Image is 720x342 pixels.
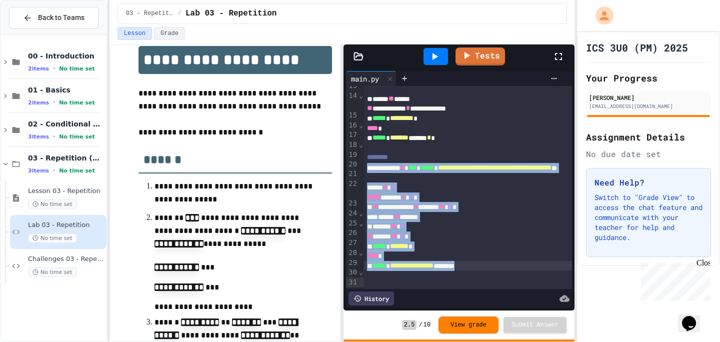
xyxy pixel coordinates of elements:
div: 29 [346,258,358,268]
h2: Assignment Details [586,130,711,144]
span: No time set [59,65,95,72]
span: 00 - Introduction [28,51,104,60]
span: Fold line [358,91,363,99]
div: 30 [346,267,358,277]
span: No time set [59,167,95,174]
span: 03 - Repetition (while and for) [126,9,174,17]
a: Tests [455,47,505,65]
span: • [53,64,55,72]
div: main.py [346,71,396,86]
span: No time set [59,99,95,106]
span: Fold line [358,140,363,148]
span: Fold line [358,121,363,129]
iframe: chat widget [637,258,710,301]
span: No time set [28,267,77,277]
button: Submit Answer [503,317,566,333]
div: 27 [346,238,358,248]
div: [EMAIL_ADDRESS][DOMAIN_NAME] [589,102,708,110]
span: / [418,321,422,329]
p: Switch to "Grade View" to access the chat feature and communicate with your teacher for help and ... [594,192,702,242]
button: Back to Teams [9,7,98,28]
div: 14 [346,91,358,110]
div: My Account [585,4,616,27]
button: Lesson [117,27,152,40]
span: Fold line [358,209,363,217]
span: No time set [28,199,77,209]
div: [PERSON_NAME] [589,93,708,102]
span: • [53,132,55,140]
div: 23 [346,198,358,208]
div: 16 [346,120,358,130]
button: View grade [438,316,498,333]
span: Fold line [358,248,363,256]
span: 2.5 [402,320,417,330]
h2: Your Progress [586,71,711,85]
div: History [348,291,394,305]
div: 31 [346,277,358,287]
h3: Need Help? [594,176,702,188]
span: No time set [59,133,95,140]
span: Back to Teams [38,12,84,23]
span: • [53,98,55,106]
div: 17 [346,130,358,140]
span: Lab 03 - Repetition [28,221,104,229]
span: Lesson 03 - Repetition [28,187,104,195]
div: No due date set [586,148,711,160]
div: 25 [346,218,358,228]
span: • [53,166,55,174]
span: 01 - Basics [28,85,104,94]
span: 2 items [28,65,49,72]
span: Fold line [358,268,363,276]
span: 10 [423,321,430,329]
div: 21 [346,169,358,179]
div: 24 [346,208,358,218]
div: Chat with us now!Close [4,4,69,63]
span: 02 - Conditional Statements (if) [28,119,104,128]
div: 22 [346,179,358,198]
div: 28 [346,248,358,258]
span: 3 items [28,167,49,174]
span: 3 items [28,133,49,140]
span: / [178,9,181,17]
span: No time set [28,233,77,243]
div: main.py [346,73,384,84]
h1: ICS 3U0 (PM) 2025 [586,40,688,54]
div: 26 [346,228,358,238]
span: Lab 03 - Repetition [185,7,276,19]
iframe: chat widget [678,302,710,332]
div: 20 [346,159,358,169]
span: Challenges 03 - Repetition [28,255,104,263]
span: Fold line [358,219,363,227]
div: 13 [346,81,358,91]
div: 15 [346,110,358,120]
div: 19 [346,150,358,160]
button: Grade [154,27,185,40]
div: 18 [346,140,358,150]
span: 2 items [28,99,49,106]
span: Submit Answer [511,321,558,329]
span: 03 - Repetition (while and for) [28,153,104,162]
